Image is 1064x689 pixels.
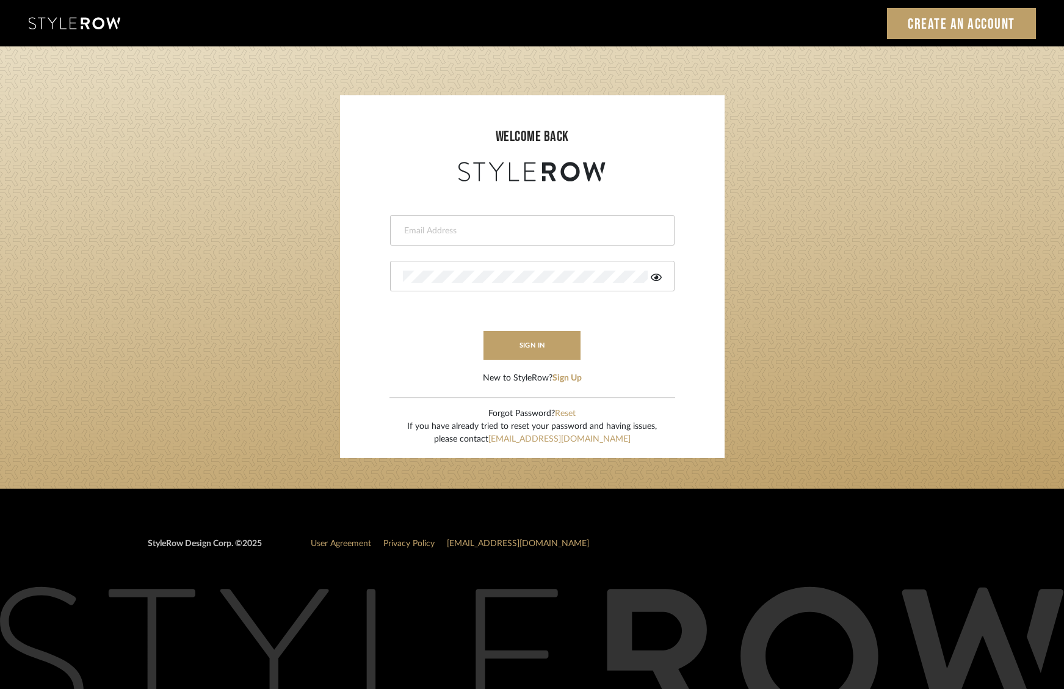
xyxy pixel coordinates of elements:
button: Sign Up [552,372,582,385]
div: Forgot Password? [407,407,657,420]
a: [EMAIL_ADDRESS][DOMAIN_NAME] [447,539,589,548]
button: sign in [483,331,581,360]
div: StyleRow Design Corp. ©2025 [148,538,262,560]
div: welcome back [352,126,712,148]
button: Reset [555,407,576,420]
a: Privacy Policy [383,539,435,548]
a: [EMAIL_ADDRESS][DOMAIN_NAME] [488,435,631,443]
input: Email Address [403,225,659,237]
a: User Agreement [311,539,371,548]
a: Create an Account [887,8,1036,39]
div: New to StyleRow? [483,372,582,385]
div: If you have already tried to reset your password and having issues, please contact [407,420,657,446]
